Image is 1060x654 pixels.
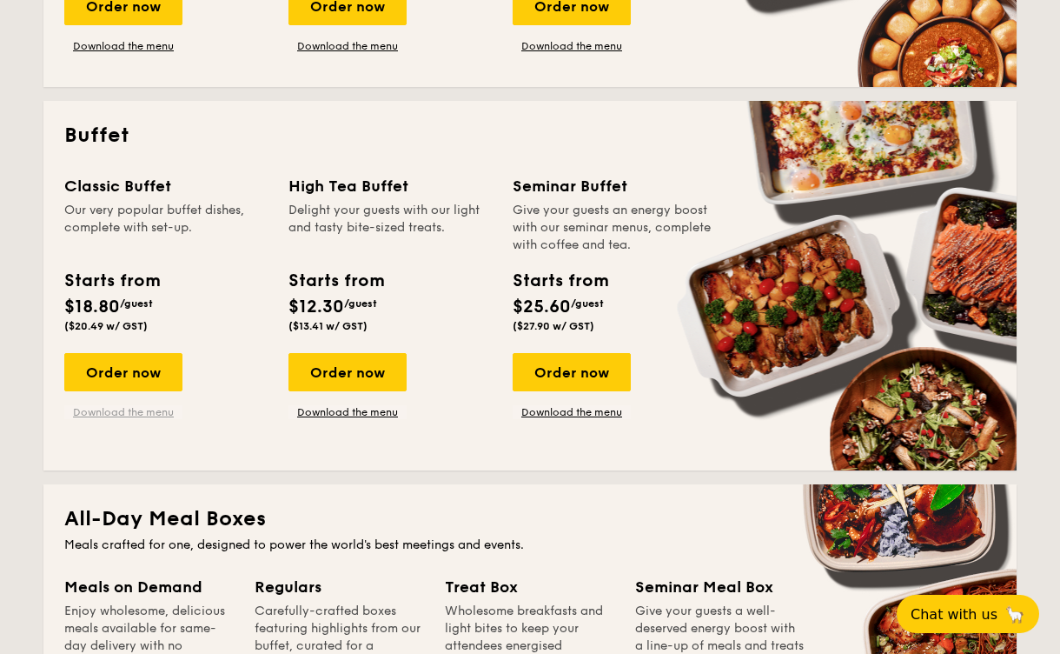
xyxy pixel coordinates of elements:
span: Chat with us [911,606,997,623]
h2: All-Day Meal Boxes [64,505,996,533]
div: Starts from [513,268,607,294]
div: Meals crafted for one, designed to power the world's best meetings and events. [64,537,996,554]
span: ($13.41 w/ GST) [288,320,368,332]
span: $25.60 [513,297,571,317]
h2: Buffet [64,122,996,150]
div: Starts from [64,268,159,294]
div: High Tea Buffet [288,174,492,198]
div: Order now [64,353,182,391]
span: $12.30 [288,297,344,317]
div: Meals on Demand [64,575,234,599]
span: ($27.90 w/ GST) [513,320,594,332]
div: Order now [288,353,407,391]
div: Seminar Meal Box [635,575,805,599]
span: /guest [571,297,604,310]
span: ($20.49 w/ GST) [64,320,148,332]
span: 🦙 [1004,604,1025,624]
div: Seminar Buffet [513,174,716,198]
button: Chat with us🦙 [897,595,1039,633]
a: Download the menu [513,405,631,419]
a: Download the menu [288,405,407,419]
div: Our very popular buffet dishes, complete with set-up. [64,202,268,254]
a: Download the menu [513,39,631,53]
span: /guest [120,297,153,310]
div: Delight your guests with our light and tasty bite-sized treats. [288,202,492,254]
span: /guest [344,297,377,310]
div: Regulars [255,575,424,599]
div: Order now [513,353,631,391]
span: $18.80 [64,297,120,317]
div: Give your guests an energy boost with our seminar menus, complete with coffee and tea. [513,202,716,254]
a: Download the menu [64,39,182,53]
div: Treat Box [445,575,614,599]
div: Starts from [288,268,383,294]
a: Download the menu [64,405,182,419]
div: Classic Buffet [64,174,268,198]
a: Download the menu [288,39,407,53]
